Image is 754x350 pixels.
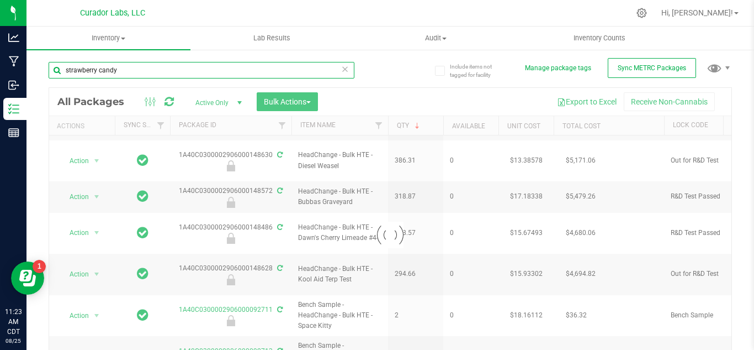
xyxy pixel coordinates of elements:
a: Audit [354,27,518,50]
iframe: Resource center unread badge [33,260,46,273]
inline-svg: Manufacturing [8,56,19,67]
iframe: Resource center [11,262,44,295]
span: Lab Results [238,33,305,43]
span: Inventory [26,33,190,43]
p: 11:23 AM CDT [5,307,22,337]
a: Inventory [26,27,190,50]
span: Sync METRC Packages [618,64,686,72]
a: Inventory Counts [518,27,682,50]
inline-svg: Analytics [8,32,19,43]
span: Include items not tagged for facility [450,62,505,79]
span: Inventory Counts [559,33,640,43]
span: Clear [341,62,349,76]
span: Curador Labs, LLC [80,8,145,18]
inline-svg: Inventory [8,103,19,114]
span: Hi, [PERSON_NAME]! [661,8,733,17]
button: Sync METRC Packages [608,58,696,78]
inline-svg: Reports [8,127,19,138]
a: Lab Results [190,27,354,50]
input: Search Package ID, Item Name, SKU, Lot or Part Number... [49,62,354,79]
button: Manage package tags [525,64,591,73]
span: Audit [354,33,517,43]
inline-svg: Inbound [8,80,19,91]
div: Manage settings [635,8,649,18]
p: 08/25 [5,337,22,345]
